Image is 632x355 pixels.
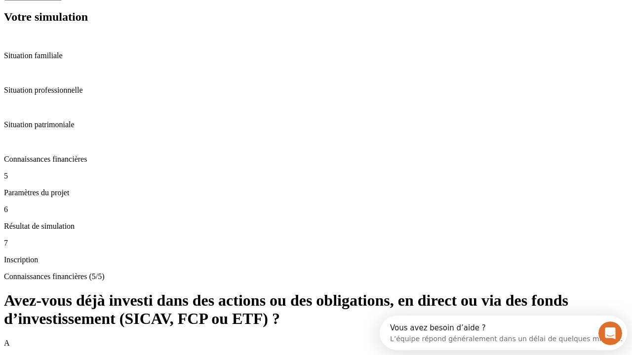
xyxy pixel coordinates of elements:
p: 6 [4,205,628,214]
h1: Avez-vous déjà investi dans des actions ou des obligations, en direct ou via des fonds d’investis... [4,291,628,328]
h2: Votre simulation [4,10,628,24]
p: 7 [4,239,628,248]
p: Connaissances financières (5/5) [4,272,628,281]
iframe: Intercom live chat discovery launcher [380,316,627,350]
p: Connaissances financières [4,155,628,164]
div: Vous avez besoin d’aide ? [10,8,243,16]
p: Situation professionnelle [4,86,628,95]
p: Résultat de simulation [4,222,628,231]
p: 5 [4,172,628,180]
p: Paramètres du projet [4,188,628,197]
div: L’équipe répond généralement dans un délai de quelques minutes. [10,16,243,27]
p: A [4,339,628,348]
div: Ouvrir le Messenger Intercom [4,4,272,31]
iframe: Intercom live chat [598,321,622,345]
p: Situation familiale [4,51,628,60]
p: Inscription [4,255,628,264]
p: Situation patrimoniale [4,120,628,129]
